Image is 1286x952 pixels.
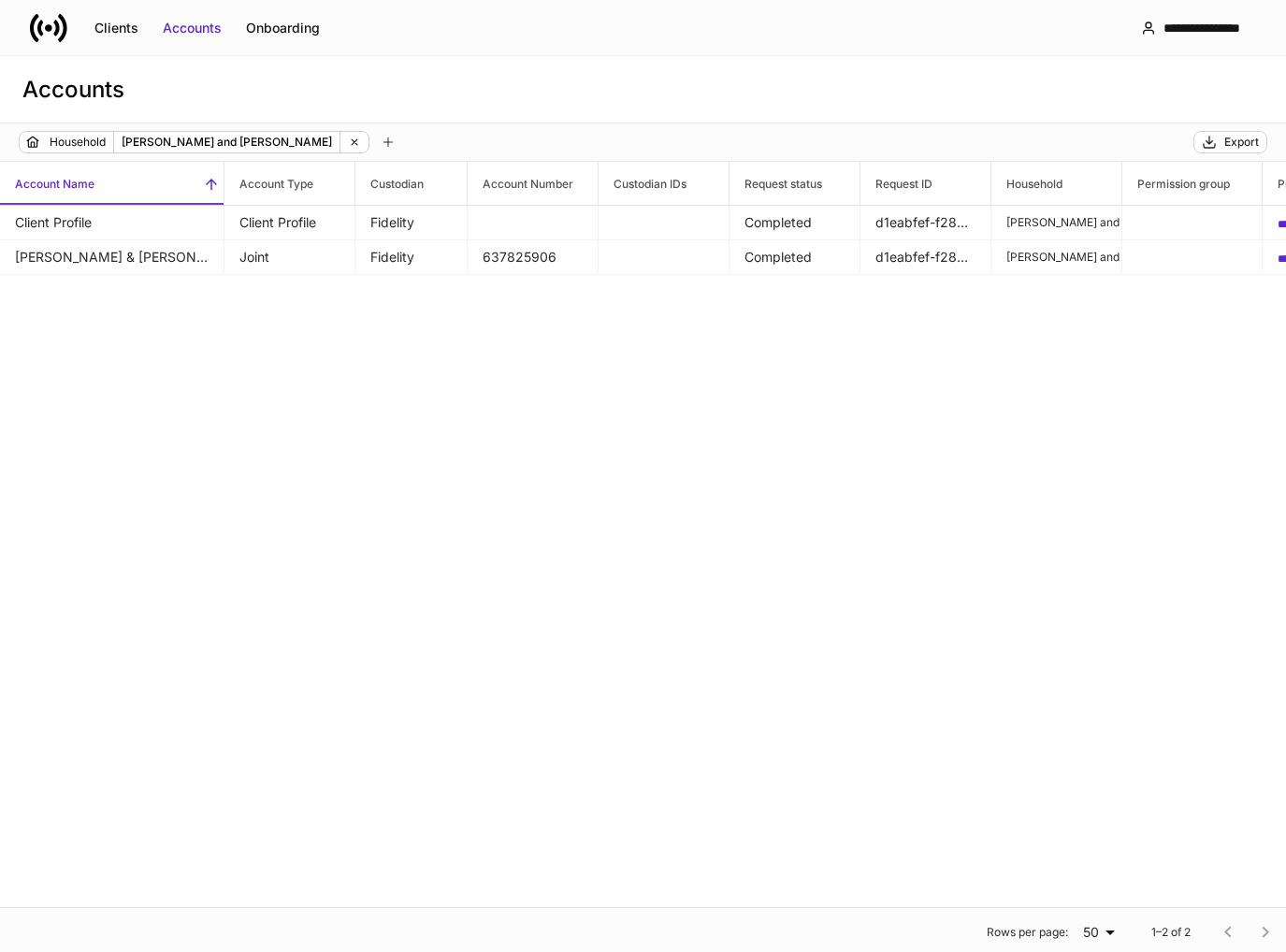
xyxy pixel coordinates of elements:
p: [PERSON_NAME] and [PERSON_NAME] [1006,250,1106,265]
h3: Accounts [22,75,124,105]
div: Clients [94,19,138,37]
td: Fidelity [355,206,468,240]
h6: Request ID [860,175,932,193]
h6: Account Number [468,175,573,193]
div: Accounts [163,19,222,37]
div: Onboarding [246,19,320,37]
span: Request status [730,162,860,205]
p: Rows per page: [987,925,1068,940]
button: Onboarding [234,13,332,43]
span: Custodian IDs [599,162,729,205]
td: Completed [730,240,860,275]
h6: Custodian IDs [599,175,686,193]
span: Household [991,162,1121,205]
span: Custodian [355,162,467,205]
button: Clients [82,13,151,43]
p: [PERSON_NAME] and [PERSON_NAME] [1006,215,1106,230]
p: 1–2 of 2 [1151,925,1191,940]
div: 50 [1076,923,1121,942]
h6: Request status [730,175,822,193]
button: Accounts [151,13,234,43]
button: Export [1193,131,1267,153]
h6: Account Type [224,175,313,193]
h6: Permission group [1122,175,1230,193]
div: Export [1224,135,1259,150]
td: 637825906 [468,240,599,275]
span: Account Number [468,162,598,205]
td: Client Profile [224,206,355,240]
td: d1eabfef-f280-4194-9003-edf0033b6b1b [860,240,991,275]
p: [PERSON_NAME] and [PERSON_NAME] [122,133,332,151]
p: Household [50,133,106,151]
td: Fidelity [355,240,468,275]
td: d1eabfef-f280-4194-9003-edf0033b6b1b [860,206,991,240]
td: Joint [224,240,355,275]
h6: Custodian [355,175,424,193]
h6: Household [991,175,1062,193]
span: Permission group [1122,162,1262,205]
span: Request ID [860,162,990,205]
td: Completed [730,206,860,240]
span: Account Type [224,162,354,205]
